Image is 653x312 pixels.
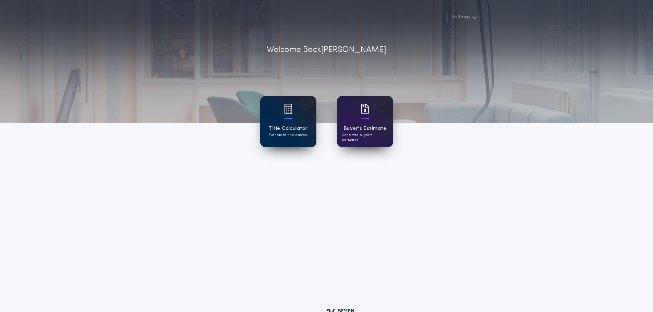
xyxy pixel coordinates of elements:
[267,44,386,56] p: Welcome Back [PERSON_NAME]
[343,125,386,133] h1: Buyer's Estimate
[284,104,292,114] img: card icon
[269,133,307,138] p: Generate title quotes
[342,133,388,143] p: Generate buyer's estimates
[260,96,316,147] a: card iconTitle CalculatorGenerate title quotes
[337,96,393,147] a: card iconBuyer's EstimateGenerate buyer's estimates
[268,125,307,133] h1: Title Calculator
[447,11,480,23] button: Settings
[361,104,369,114] img: card icon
